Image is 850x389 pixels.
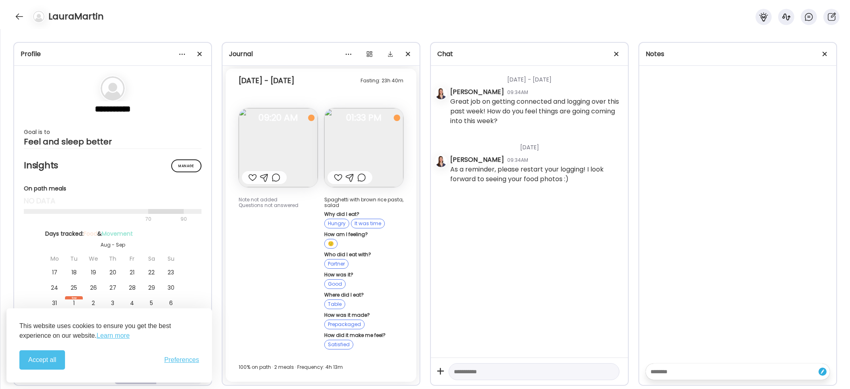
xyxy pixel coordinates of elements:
button: Accept all cookies [19,350,65,370]
div: [DATE] - [DATE] [450,66,621,87]
button: Toggle preferences [164,356,199,364]
div: 09:34AM [507,157,528,164]
span: Note not added [239,196,277,203]
div: 17 [46,266,63,279]
div: Partner [324,259,348,269]
div: Table [324,299,345,309]
div: Fr [123,252,141,266]
div: 100% on path · 2 meals · Frequency: 4h 13m [239,362,403,372]
div: How am I feeling? [324,232,403,237]
div: 28 [123,281,141,295]
span: Questions not answered [239,202,298,209]
div: 21 [123,266,141,279]
div: It was time [351,219,385,228]
div: Hungry [324,219,349,228]
div: Fasting: 23h 40m [361,76,403,86]
div: 27 [104,281,122,295]
a: Learn more [97,331,130,341]
div: Notes [646,49,830,59]
div: 30 [162,281,180,295]
div: How was it made? [324,312,403,318]
div: no data [24,196,201,206]
div: Su [162,252,180,266]
div: Satisfied [324,340,353,349]
div: 24 [46,281,63,295]
div: As a reminder, please restart your logging! I look forward to seeing your food photos :) [450,165,621,184]
div: How was it? [324,272,403,278]
div: 20 [104,266,122,279]
div: Good [324,279,346,289]
div: 23 [162,266,180,279]
div: Aug - Sep [45,241,180,249]
div: Where did I eat? [324,292,403,298]
div: Days tracked: & [45,230,180,238]
img: bg-avatar-default.svg [101,76,125,100]
div: 29 [143,281,160,295]
span: 01:33 PM [324,114,403,121]
div: 1 [65,296,83,310]
h4: LauraMartin [48,10,104,23]
span: 09:20 AM [239,114,318,121]
div: 25 [65,281,83,295]
h2: Insights [24,159,201,171]
div: 19 [84,266,102,279]
img: images%2FuWbvae13aaOwAmh8QIaeJbPLg262%2F41bV7cCnVPqU1JrHyR4j%2F9dshGjYzlwnSQQHbrogo_240 [324,108,403,187]
div: 22 [143,266,160,279]
div: We [84,252,102,266]
div: 26 [84,281,102,295]
div: Sep [65,296,83,299]
img: avatars%2FI7glDmu294XZYZYHk6UXYoQIUhT2 [435,88,447,99]
div: 🙂 [324,239,338,249]
div: 70 [24,214,178,224]
div: 2 [84,296,102,310]
img: bg-avatar-default.svg [33,11,44,22]
div: Goal is to [24,127,201,137]
span: Movement [102,230,133,238]
div: Manage [171,159,201,172]
div: Profile [21,49,205,59]
span: Food [84,230,97,238]
div: Th [104,252,122,266]
span: Preferences [164,356,199,364]
div: Feel and sleep better [24,137,201,146]
div: 09:34AM [507,89,528,96]
div: 18 [65,266,83,279]
div: Why did I eat? [324,211,403,217]
div: 6 [162,296,180,310]
div: 90 [180,214,188,224]
img: images%2FuWbvae13aaOwAmh8QIaeJbPLg262%2FRWJfrCOao6gO03toFXed%2FhMMZ28n3GZ8Xo0byboeO_240 [239,108,318,187]
div: [DATE] - [DATE] [239,76,294,86]
div: 3 [104,296,122,310]
img: avatars%2FI7glDmu294XZYZYHk6UXYoQIUhT2 [435,156,447,167]
div: On path meals [24,184,201,193]
p: This website uses cookies to ensure you get the best experience on our website. [19,321,199,341]
div: Who did I eat with? [324,252,403,257]
div: [PERSON_NAME] [450,87,504,97]
div: [PERSON_NAME] [450,155,504,165]
div: Great job on getting connected and logging over this past week! How do you feel things are going ... [450,97,621,126]
div: 4 [123,296,141,310]
div: How did it make me feel? [324,333,403,338]
div: Chat [437,49,621,59]
div: Tu [65,252,83,266]
div: Mo [46,252,63,266]
div: Prepackaged [324,320,365,329]
div: 31 [46,296,63,310]
div: [DATE] [450,134,621,155]
div: Journal [229,49,413,59]
div: Spaghetti with brown rice pasta, salad [324,197,403,208]
div: 5 [143,296,160,310]
div: Sa [143,252,160,266]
